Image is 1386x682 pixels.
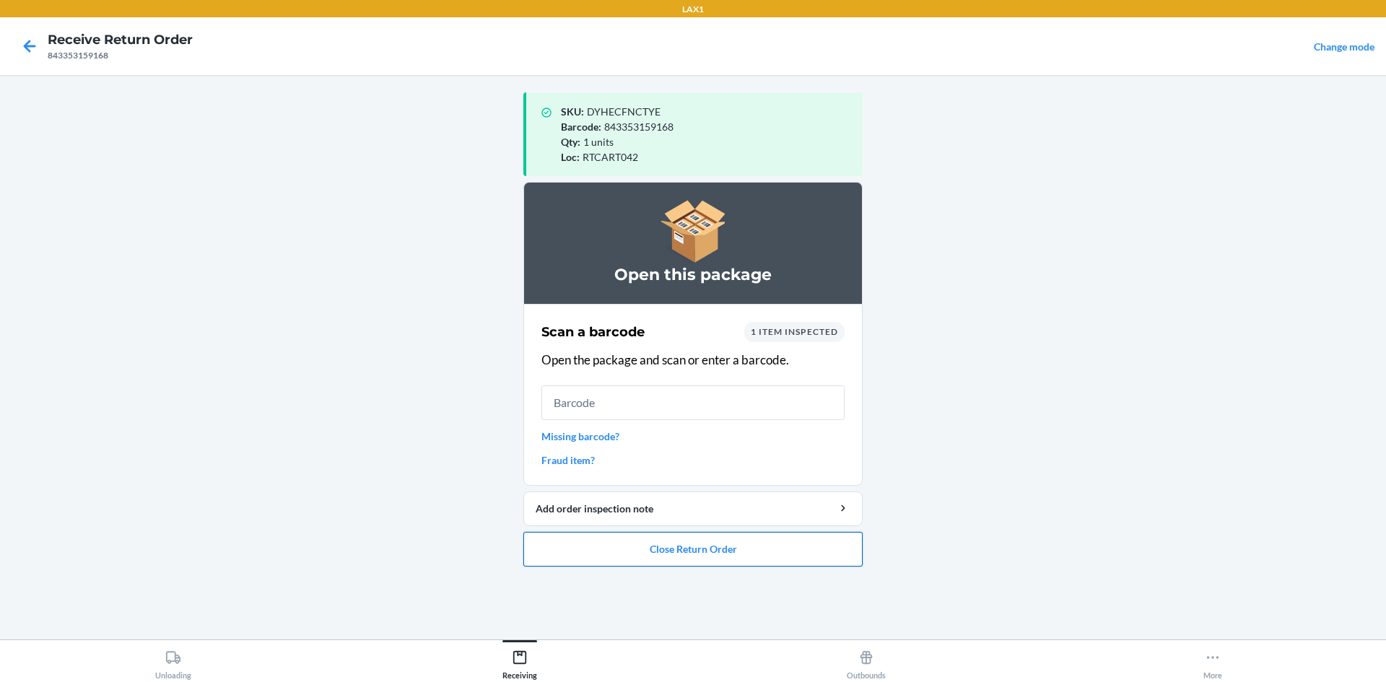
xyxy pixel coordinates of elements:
[48,49,193,62] div: 843353159168
[693,640,1039,680] button: Outbounds
[587,105,661,118] span: DYHECFNCTYE
[541,323,645,341] h2: Scan a barcode
[1039,640,1386,680] button: More
[346,640,693,680] button: Receiving
[682,3,704,16] p: LAX1
[541,385,845,420] input: Barcode
[751,326,838,337] span: 1 item inspected
[561,105,584,118] span: SKU :
[502,644,537,680] div: Receiving
[604,121,674,133] span: 843353159168
[561,151,580,163] span: Loc :
[155,644,191,680] div: Unloading
[523,491,863,526] button: Add order inspection note
[541,351,845,370] p: Open the package and scan or enter a barcode.
[1203,644,1222,680] div: More
[541,429,845,444] a: Missing barcode?
[48,30,193,49] h4: Receive Return Order
[1314,40,1374,53] a: Change mode
[847,644,886,680] div: Outbounds
[523,532,863,567] button: Close Return Order
[541,263,845,287] h3: Open this package
[583,151,638,163] span: RTCART042
[536,501,850,516] div: Add order inspection note
[583,136,614,148] span: 1 units
[561,136,580,148] span: Qty :
[541,453,845,468] a: Fraud item?
[561,121,601,133] span: Barcode :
